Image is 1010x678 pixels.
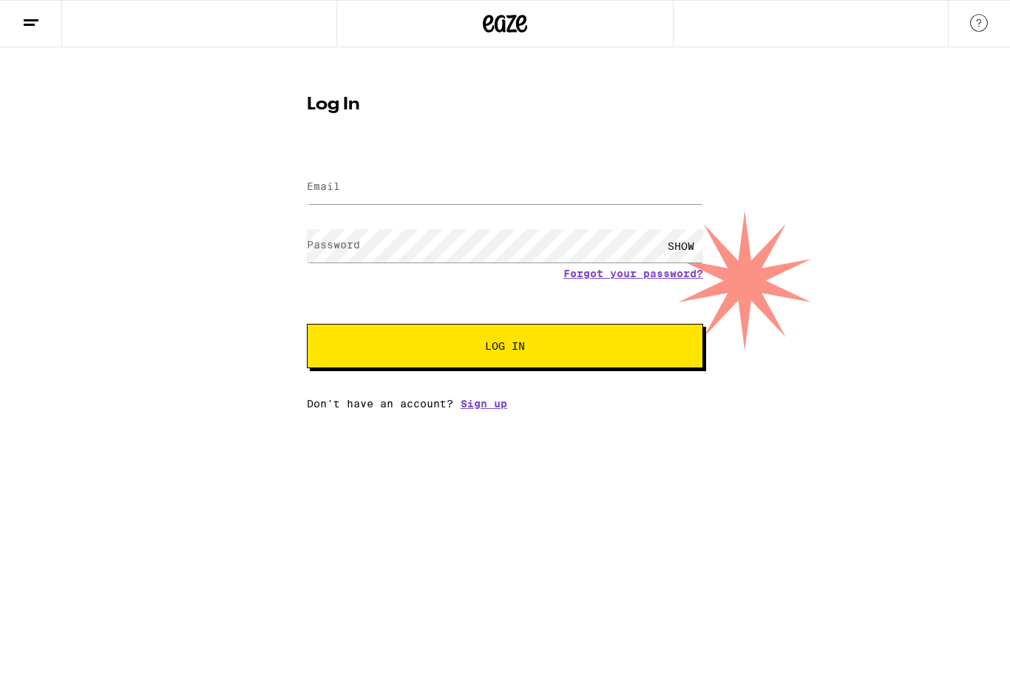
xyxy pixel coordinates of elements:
[307,324,703,368] button: Log In
[307,171,703,204] input: Email
[659,229,703,262] div: SHOW
[563,268,703,279] a: Forgot your password?
[307,398,703,410] div: Don't have an account?
[307,180,340,192] label: Email
[461,398,507,410] a: Sign up
[307,239,360,251] label: Password
[307,96,703,114] h1: Log In
[485,341,525,351] span: Log In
